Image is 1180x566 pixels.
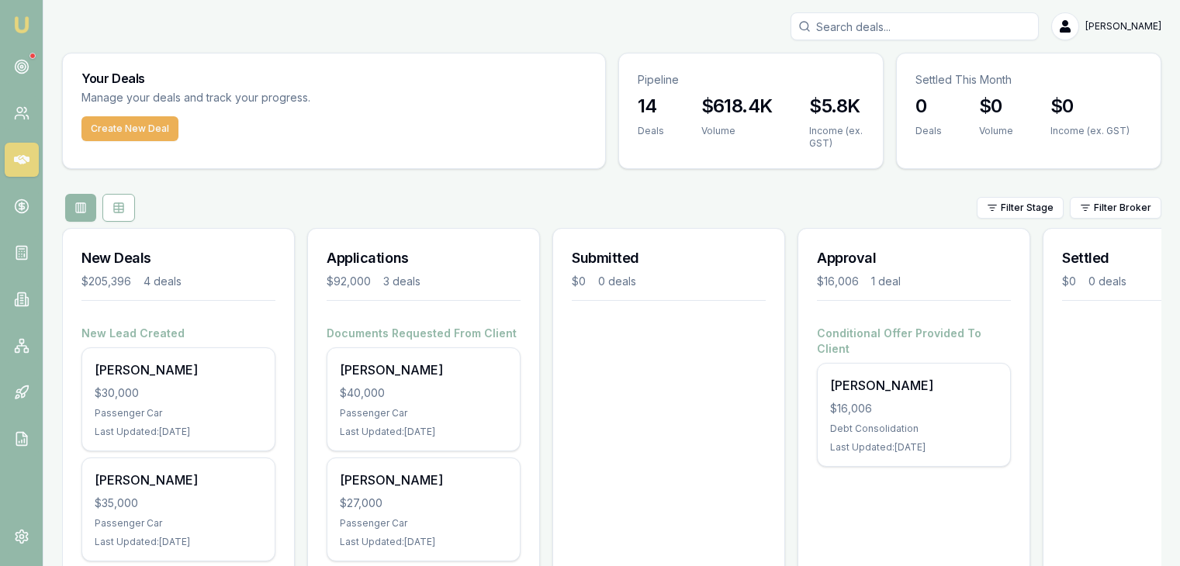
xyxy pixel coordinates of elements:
[383,274,420,289] div: 3 deals
[809,125,863,150] div: Income (ex. GST)
[701,94,773,119] h3: $618.4K
[638,72,864,88] p: Pipeline
[340,426,507,438] div: Last Updated: [DATE]
[1001,202,1054,214] span: Filter Stage
[327,274,371,289] div: $92,000
[81,116,178,141] button: Create New Deal
[830,376,998,395] div: [PERSON_NAME]
[915,125,942,137] div: Deals
[340,407,507,419] div: Passenger Car
[327,326,521,341] h4: Documents Requested From Client
[95,495,262,511] div: $35,000
[1070,197,1161,219] button: Filter Broker
[809,94,863,119] h3: $5.8K
[830,423,998,435] div: Debt Consolidation
[81,72,587,85] h3: Your Deals
[977,197,1064,219] button: Filter Stage
[12,16,31,34] img: emu-icon-u.png
[638,94,664,119] h3: 14
[915,72,1142,88] p: Settled This Month
[701,125,773,137] div: Volume
[1085,20,1161,33] span: [PERSON_NAME]
[817,247,1011,269] h3: Approval
[327,247,521,269] h3: Applications
[638,125,664,137] div: Deals
[95,517,262,530] div: Passenger Car
[830,441,998,454] div: Last Updated: [DATE]
[915,94,942,119] h3: 0
[340,471,507,489] div: [PERSON_NAME]
[95,407,262,419] div: Passenger Car
[1088,274,1126,289] div: 0 deals
[340,517,507,530] div: Passenger Car
[340,495,507,511] div: $27,000
[340,385,507,401] div: $40,000
[95,536,262,548] div: Last Updated: [DATE]
[1050,125,1130,137] div: Income (ex. GST)
[979,125,1013,137] div: Volume
[572,247,766,269] h3: Submitted
[340,361,507,379] div: [PERSON_NAME]
[871,274,901,289] div: 1 deal
[979,94,1013,119] h3: $0
[81,89,479,107] p: Manage your deals and track your progress.
[95,385,262,401] div: $30,000
[340,536,507,548] div: Last Updated: [DATE]
[81,247,275,269] h3: New Deals
[598,274,636,289] div: 0 deals
[95,471,262,489] div: [PERSON_NAME]
[81,326,275,341] h4: New Lead Created
[81,274,131,289] div: $205,396
[1050,94,1130,119] h3: $0
[572,274,586,289] div: $0
[817,326,1011,357] h4: Conditional Offer Provided To Client
[1094,202,1151,214] span: Filter Broker
[95,361,262,379] div: [PERSON_NAME]
[1062,274,1076,289] div: $0
[791,12,1039,40] input: Search deals
[144,274,182,289] div: 4 deals
[830,401,998,416] div: $16,006
[95,426,262,438] div: Last Updated: [DATE]
[817,274,859,289] div: $16,006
